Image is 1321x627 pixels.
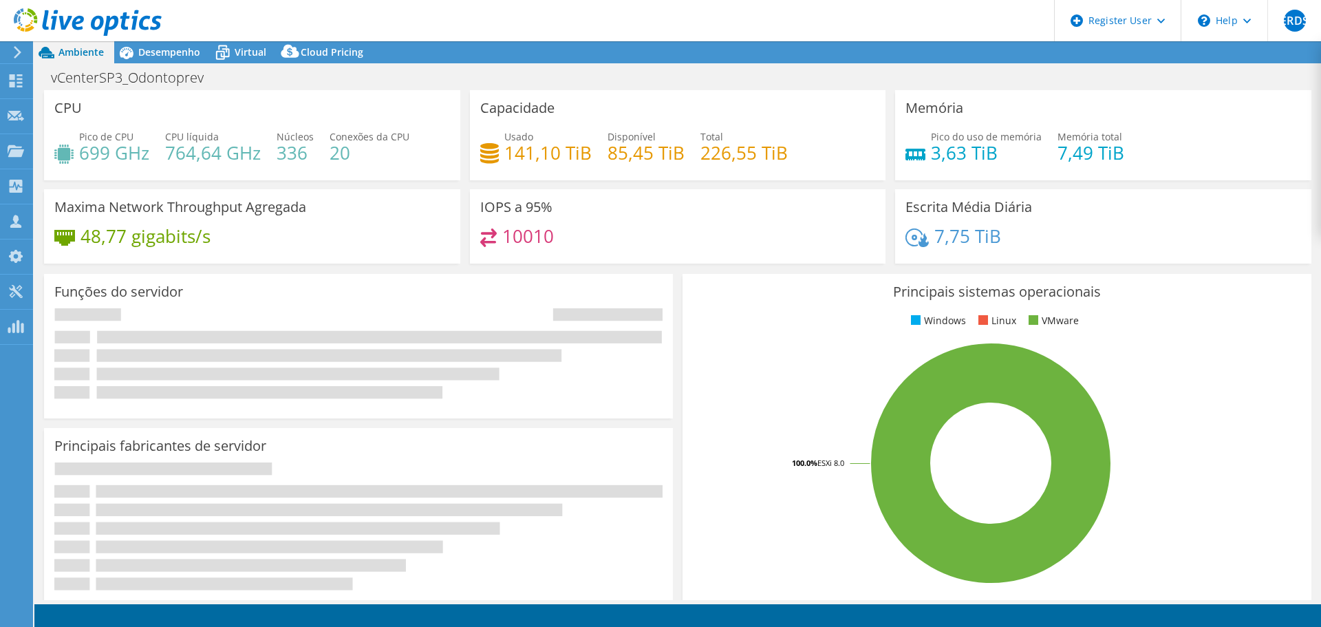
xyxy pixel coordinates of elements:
[608,130,656,143] span: Disponível
[504,130,533,143] span: Usado
[975,313,1016,328] li: Linux
[301,45,363,59] span: Cloud Pricing
[700,145,788,160] h4: 226,55 TiB
[1057,130,1122,143] span: Memória total
[79,145,149,160] h4: 699 GHz
[1025,313,1079,328] li: VMware
[138,45,200,59] span: Desempenho
[1284,10,1306,32] span: ERDS
[165,145,261,160] h4: 764,64 GHz
[931,130,1042,143] span: Pico do uso de memória
[277,130,314,143] span: Núcleos
[480,200,552,215] h3: IOPS a 95%
[817,458,844,468] tspan: ESXi 8.0
[934,229,1001,244] h4: 7,75 TiB
[277,145,314,160] h4: 336
[907,313,966,328] li: Windows
[54,100,82,116] h3: CPU
[54,284,183,299] h3: Funções do servidor
[480,100,555,116] h3: Capacidade
[80,229,211,244] h4: 48,77 gigabits/s
[54,438,266,454] h3: Principais fabricantes de servidor
[502,229,554,244] h4: 10010
[608,145,685,160] h4: 85,45 TiB
[54,200,306,215] h3: Maxima Network Throughput Agregada
[235,45,266,59] span: Virtual
[1057,145,1124,160] h4: 7,49 TiB
[792,458,817,468] tspan: 100.0%
[79,130,133,143] span: Pico de CPU
[700,130,723,143] span: Total
[1198,14,1210,27] svg: \n
[45,70,225,85] h1: vCenterSP3_Odontoprev
[931,145,1042,160] h4: 3,63 TiB
[504,145,592,160] h4: 141,10 TiB
[330,145,409,160] h4: 20
[165,130,219,143] span: CPU líquida
[905,200,1032,215] h3: Escrita Média Diária
[58,45,104,59] span: Ambiente
[905,100,963,116] h3: Memória
[693,284,1301,299] h3: Principais sistemas operacionais
[330,130,409,143] span: Conexões da CPU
